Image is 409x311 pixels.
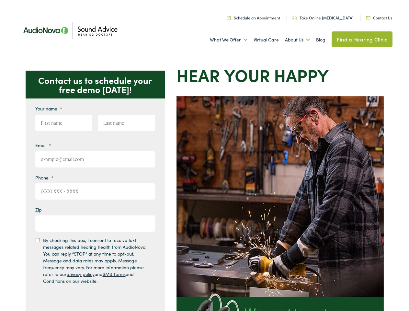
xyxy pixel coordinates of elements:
a: About Us [285,28,310,52]
input: First name [35,115,93,131]
label: By checking this box, I consent to receive text messages related hearing health from AudioNova. Y... [43,237,149,284]
a: Contact Us [366,15,392,20]
a: What We Offer [210,28,247,52]
strong: Hear [176,63,220,86]
a: Find a Hearing Clinic [332,31,392,47]
a: Take Online [MEDICAL_DATA] [292,15,354,20]
a: SMS Terms [103,271,126,277]
label: Phone [35,175,53,180]
img: Calendar icon in a unique green color, symbolizing scheduling or date-related features. [227,16,231,20]
label: Email [35,142,51,148]
input: example@email.com [35,151,155,167]
strong: your Happy [224,63,329,86]
input: Last name [98,115,155,131]
input: (XXX) XXX - XXXX [35,183,155,200]
img: Headphone icon in a unique green color, suggesting audio-related services or features. [292,16,297,20]
a: Schedule an Appointment [227,15,280,20]
a: Blog [316,28,325,52]
label: Your name [35,106,62,111]
img: Icon representing mail communication in a unique green color, indicative of contact or communicat... [366,16,370,19]
a: Virtual Care [254,28,279,52]
label: Zip [35,207,42,213]
a: privacy policy [66,271,95,277]
p: Contact us to schedule your free demo [DATE]! [26,71,165,98]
